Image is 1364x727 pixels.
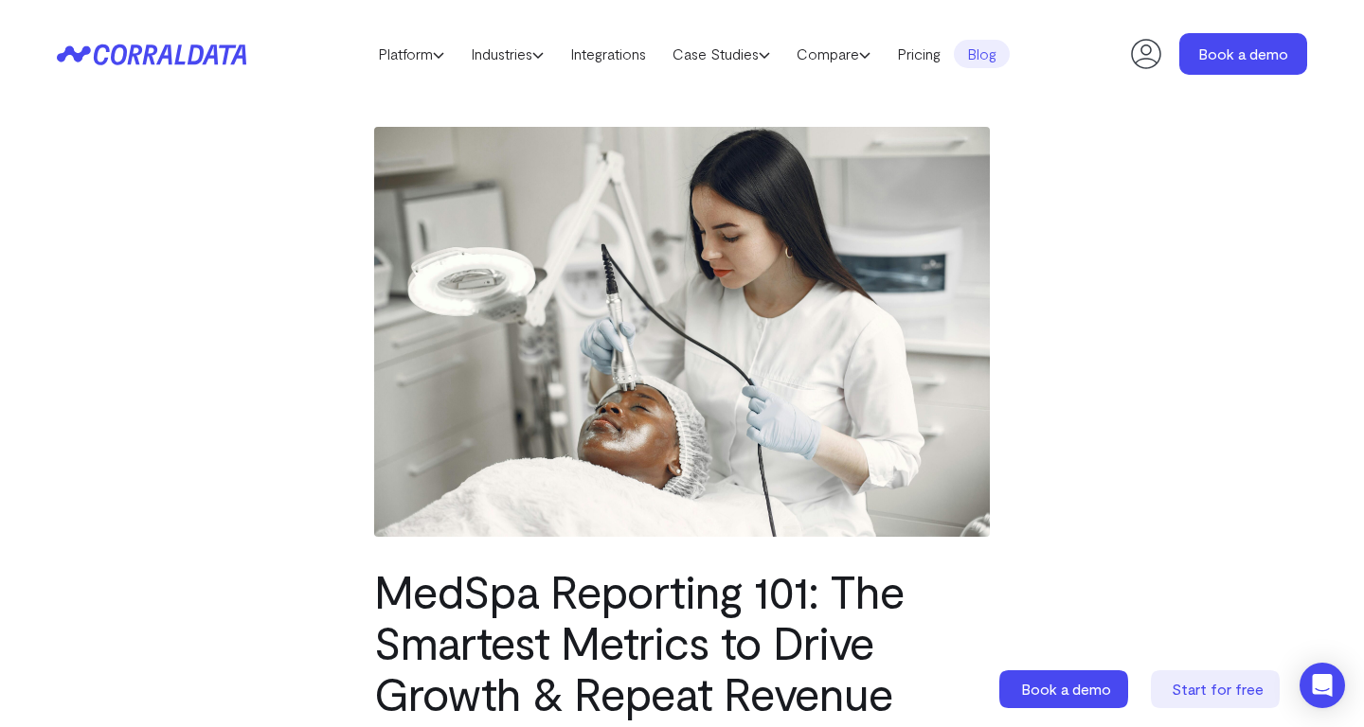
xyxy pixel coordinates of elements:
span: Book a demo [1021,680,1111,698]
a: Case Studies [659,40,783,68]
a: Start for free [1151,670,1283,708]
a: Book a demo [999,670,1132,708]
a: Integrations [557,40,659,68]
a: Industries [458,40,557,68]
a: Compare [783,40,884,68]
div: Open Intercom Messenger [1300,663,1345,708]
a: Pricing [884,40,954,68]
span: Start for free [1172,680,1264,698]
a: Blog [954,40,1010,68]
a: Book a demo [1179,33,1307,75]
a: Platform [365,40,458,68]
h1: MedSpa Reporting 101: The Smartest Metrics to Drive Growth & Repeat Revenue [374,565,990,718]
